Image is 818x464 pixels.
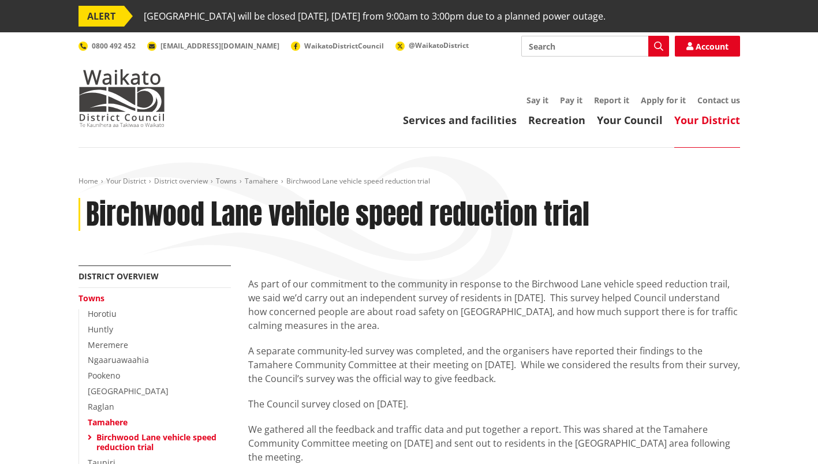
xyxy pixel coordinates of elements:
[248,422,740,464] p: We gathered all the feedback and traffic data and put together a report. This was shared at the T...
[594,95,629,106] a: Report it
[106,176,146,186] a: Your District
[216,176,237,186] a: Towns
[92,41,136,51] span: 0800 492 452
[88,386,169,396] a: [GEOGRAPHIC_DATA]
[675,36,740,57] a: Account
[79,176,98,186] a: Home
[88,417,128,428] a: Tamahere
[521,36,669,57] input: Search input
[597,113,663,127] a: Your Council
[160,41,279,51] span: [EMAIL_ADDRESS][DOMAIN_NAME]
[248,397,740,411] p: The Council survey closed on [DATE].
[79,41,136,51] a: 0800 492 452
[248,344,740,386] p: A separate community-led survey was completed, and the organisers have reported their findings to...
[395,40,469,50] a: @WaikatoDistrict
[79,293,104,304] a: Towns
[147,41,279,51] a: [EMAIL_ADDRESS][DOMAIN_NAME]
[154,176,208,186] a: District overview
[88,370,120,381] a: Pookeno
[291,41,384,51] a: WaikatoDistrictCouncil
[88,339,128,350] a: Meremere
[88,401,114,412] a: Raglan
[526,95,548,106] a: Say it
[528,113,585,127] a: Recreation
[245,176,278,186] a: Tamahere
[409,40,469,50] span: @WaikatoDistrict
[560,95,582,106] a: Pay it
[96,432,216,452] a: Birchwood Lane vehicle speed reduction trial
[88,324,113,335] a: Huntly
[286,176,430,186] span: Birchwood Lane vehicle speed reduction trial
[79,69,165,127] img: Waikato District Council - Te Kaunihera aa Takiwaa o Waikato
[79,177,740,186] nav: breadcrumb
[403,113,517,127] a: Services and facilities
[144,6,606,27] span: [GEOGRAPHIC_DATA] will be closed [DATE], [DATE] from 9:00am to 3:00pm due to a planned power outage.
[88,308,117,319] a: Horotiu
[86,198,589,231] h1: Birchwood Lane vehicle speed reduction trial
[304,41,384,51] span: WaikatoDistrictCouncil
[79,6,124,27] span: ALERT
[697,95,740,106] a: Contact us
[641,95,686,106] a: Apply for it
[674,113,740,127] a: Your District
[248,277,740,332] p: As part of our commitment to the community in response to the Birchwood Lane vehicle speed reduct...
[88,354,149,365] a: Ngaaruawaahia
[79,271,159,282] a: District overview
